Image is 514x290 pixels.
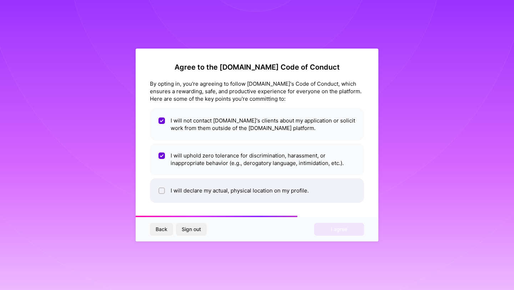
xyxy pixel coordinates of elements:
[156,226,167,233] span: Back
[150,223,173,236] button: Back
[150,178,364,203] li: I will declare my actual, physical location on my profile.
[182,226,201,233] span: Sign out
[150,143,364,175] li: I will uphold zero tolerance for discrimination, harassment, or inappropriate behavior (e.g., der...
[150,108,364,140] li: I will not contact [DOMAIN_NAME]'s clients about my application or solicit work from them outside...
[150,80,364,102] div: By opting in, you're agreeing to follow [DOMAIN_NAME]'s Code of Conduct, which ensures a rewardin...
[150,63,364,71] h2: Agree to the [DOMAIN_NAME] Code of Conduct
[176,223,207,236] button: Sign out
